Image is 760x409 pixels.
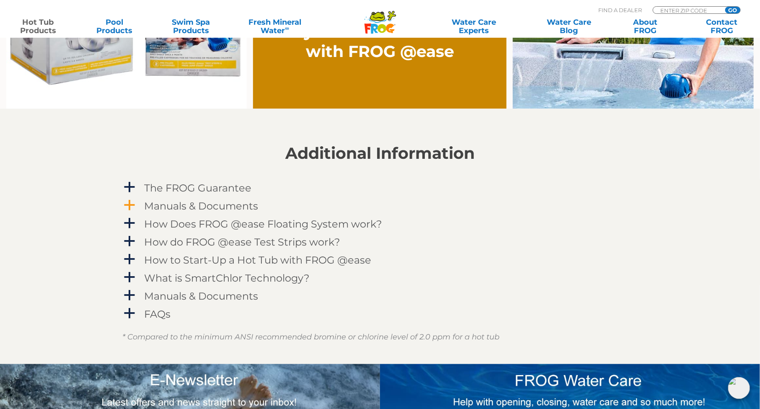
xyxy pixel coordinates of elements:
span: a [123,254,136,266]
a: Water CareBlog [539,18,599,35]
a: a The FROG Guarantee [122,181,638,196]
a: a Manuals & Documents [122,199,638,214]
h4: How do FROG @ease Test Strips work? [144,237,340,248]
a: ContactFROG [692,18,752,35]
a: a FAQs [122,307,638,322]
h4: What is SmartChlor Technology? [144,273,310,284]
a: a Manuals & Documents [122,289,638,304]
span: a [123,272,136,284]
a: PoolProducts [85,18,144,35]
span: a [123,308,136,320]
h4: Manuals & Documents [144,291,258,302]
em: * Compared to the minimum ANSI recommended bromine or chlorine level of 2.0 ppm for a hot tub [122,333,499,342]
a: a What is SmartChlor Technology? [122,271,638,286]
input: GO [725,7,740,13]
a: Water CareExperts [426,18,522,35]
a: Fresh MineralWater∞ [238,18,312,35]
span: a [123,236,136,248]
sup: ∞ [285,25,289,31]
a: Swim SpaProducts [161,18,221,35]
a: a How Does FROG @ease Floating System work? [122,217,638,232]
img: openIcon [728,377,750,399]
h4: FAQs [144,309,171,320]
h4: How to Start-Up a Hot Tub with FROG @ease [144,255,371,266]
span: a [123,181,136,194]
p: Find A Dealer [598,6,642,14]
span: a [123,290,136,302]
input: Zip Code Form [659,7,716,14]
h4: The FROG Guarantee [144,183,251,194]
a: a How to Start-Up a Hot Tub with FROG @ease [122,253,638,268]
a: Hot TubProducts [8,18,68,35]
h4: Manuals & Documents [144,201,258,212]
h4: How Does FROG @ease Floating System work? [144,219,382,230]
span: a [123,199,136,212]
span: a [123,217,136,230]
a: a How do FROG @ease Test Strips work? [122,235,638,250]
h2: Additional Information [122,145,638,163]
a: AboutFROG [616,18,675,35]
